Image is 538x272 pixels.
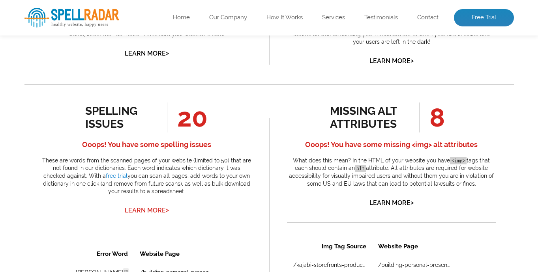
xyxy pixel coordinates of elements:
td: [PERSON_NAME] [21,56,91,73]
p: These are words from the scanned pages of your website (limited to 50) that are not found in our ... [42,157,251,196]
a: Home [173,14,190,22]
a: 1 [95,187,102,196]
a: /kajabi-storefronts-production/file-uploads/themes/2154617917/settings_images/2eeb1c7-1f16-6207-c... [6,43,79,50]
a: Learn More> [125,50,169,57]
td: [PERSON_NAME] [21,20,91,37]
td: [PERSON_NAME] [21,38,91,55]
a: Contact [417,14,439,22]
a: /kajabi-storefronts-production/file-uploads/themes/2154617917/settings_images/317cb47-5844-1ed-85... [6,61,79,68]
a: /performance-coaching [91,61,154,68]
th: Img Tag Source [1,1,85,19]
div: spelling issues [85,104,157,130]
a: /building-personal-presence [97,25,171,32]
span: > [411,197,414,208]
code: alt [355,165,366,172]
span: 8 [419,102,445,132]
h4: Ooops! You have some missing <img> alt attributes [287,138,496,151]
a: Learn More> [125,207,169,214]
a: Testimonials [364,14,398,22]
a: free trial [106,173,127,179]
a: Learn More> [369,199,414,207]
code: <img> [450,157,467,164]
span: 20 [167,102,208,132]
img: SpellRadar [24,8,119,28]
span: en [81,42,86,48]
a: Services [322,14,345,22]
span: > [166,48,169,59]
div: missing alt attributes [330,104,401,130]
span: > [411,55,414,66]
span: en [81,60,86,66]
p: What does this mean? In the HTML of your website you have tags that each should contain an attrib... [287,157,496,188]
a: /dr-[PERSON_NAME] [97,61,153,68]
a: Next [118,111,135,119]
a: /kajabi-storefronts-production/file-uploads/themes/2158861024/settings_images/04b437d-0185-3506-e... [6,25,79,32]
a: Learn More> [369,57,414,65]
a: /building-personal-presence [91,25,164,32]
a: How It Works [266,14,303,22]
a: /kajabi-storefronts-production/file-uploads/themes/2158861024/settings_images/5f38743-55a4-6802-b... [6,80,79,86]
a: /blog [97,43,112,50]
a: 2 [107,111,114,119]
a: /building-personal-presence [91,80,164,86]
span: en [81,24,86,30]
h4: Ooops! You have some spelling issues [42,138,251,151]
th: Website Page [86,1,170,19]
a: Next [118,188,135,196]
a: Free Trial [454,9,514,26]
a: 1 [95,111,102,119]
span: > [166,205,169,216]
a: Our Company [209,14,247,22]
a: 2 [107,188,114,196]
a: /performance-coaching [91,43,154,50]
th: Website Page [92,1,189,19]
th: Error Word [21,1,91,19]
